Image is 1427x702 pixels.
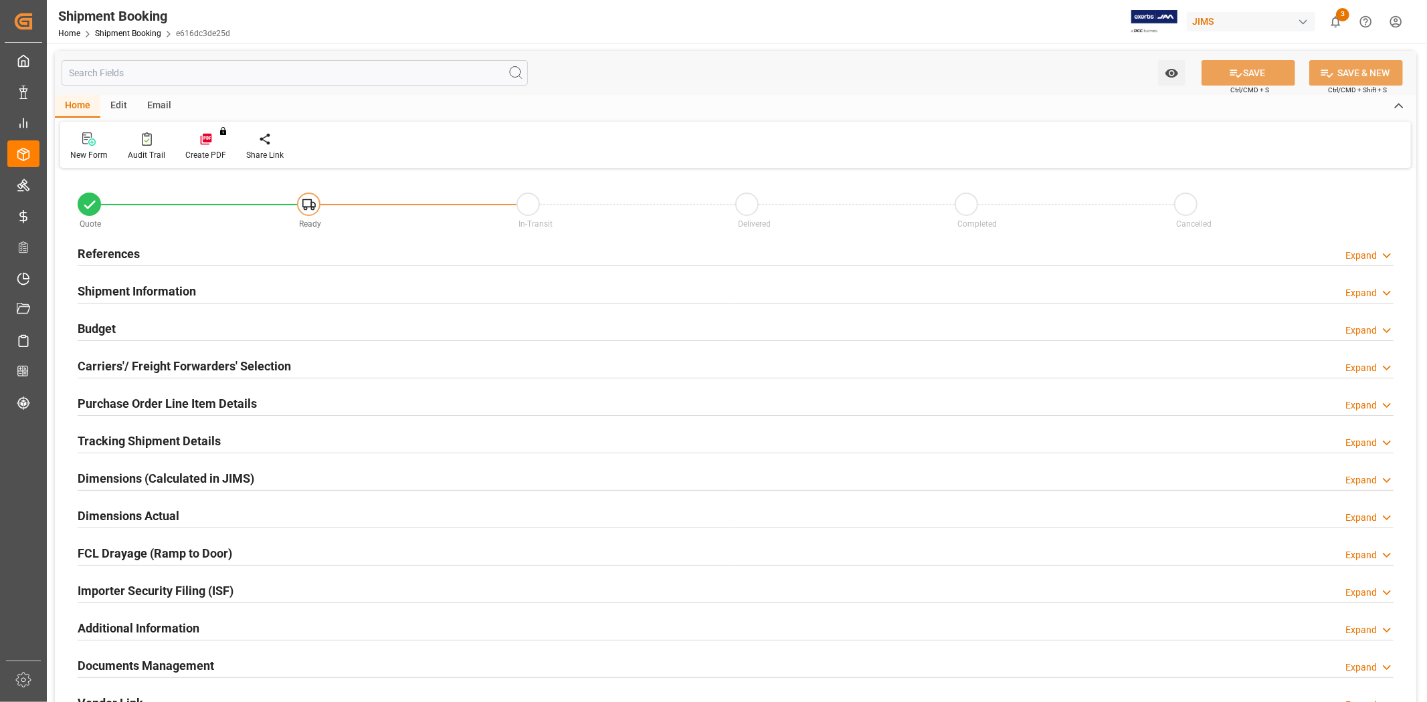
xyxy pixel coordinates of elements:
span: Completed [957,219,997,229]
button: JIMS [1187,9,1321,34]
span: Ctrl/CMD + S [1230,85,1269,95]
div: Expand [1345,436,1377,450]
h2: Tracking Shipment Details [78,432,221,450]
div: Share Link [246,149,284,161]
div: Expand [1345,361,1377,375]
div: Expand [1345,286,1377,300]
div: Expand [1345,511,1377,525]
h2: Budget [78,320,116,338]
div: Email [137,95,181,118]
span: Quote [80,219,102,229]
h2: Additional Information [78,619,199,637]
a: Home [58,29,80,38]
div: Expand [1345,586,1377,600]
div: Expand [1345,548,1377,562]
h2: Importer Security Filing (ISF) [78,582,233,600]
span: Cancelled [1177,219,1212,229]
div: Audit Trail [128,149,165,161]
div: Shipment Booking [58,6,230,26]
div: Expand [1345,324,1377,338]
h2: Dimensions Actual [78,507,179,525]
span: Ready [299,219,321,229]
div: JIMS [1187,12,1315,31]
h2: Carriers'/ Freight Forwarders' Selection [78,357,291,375]
div: Expand [1345,623,1377,637]
button: open menu [1158,60,1185,86]
span: Ctrl/CMD + Shift + S [1328,85,1387,95]
h2: Documents Management [78,657,214,675]
div: Expand [1345,249,1377,263]
div: Expand [1345,398,1377,413]
h2: Shipment Information [78,282,196,300]
h2: Purchase Order Line Item Details [78,394,257,413]
div: New Form [70,149,108,161]
div: Expand [1345,473,1377,487]
h2: References [78,245,140,263]
a: Shipment Booking [95,29,161,38]
div: Home [55,95,100,118]
h2: FCL Drayage (Ramp to Door) [78,544,232,562]
span: Delivered [738,219,771,229]
div: Expand [1345,661,1377,675]
span: 3 [1336,8,1349,21]
h2: Dimensions (Calculated in JIMS) [78,469,254,487]
img: Exertis%20JAM%20-%20Email%20Logo.jpg_1722504956.jpg [1131,10,1177,33]
span: In-Transit [518,219,553,229]
button: SAVE & NEW [1309,60,1403,86]
button: show 3 new notifications [1321,7,1351,37]
div: Edit [100,95,137,118]
button: SAVE [1202,60,1295,86]
button: Help Center [1351,7,1381,37]
input: Search Fields [62,60,528,86]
